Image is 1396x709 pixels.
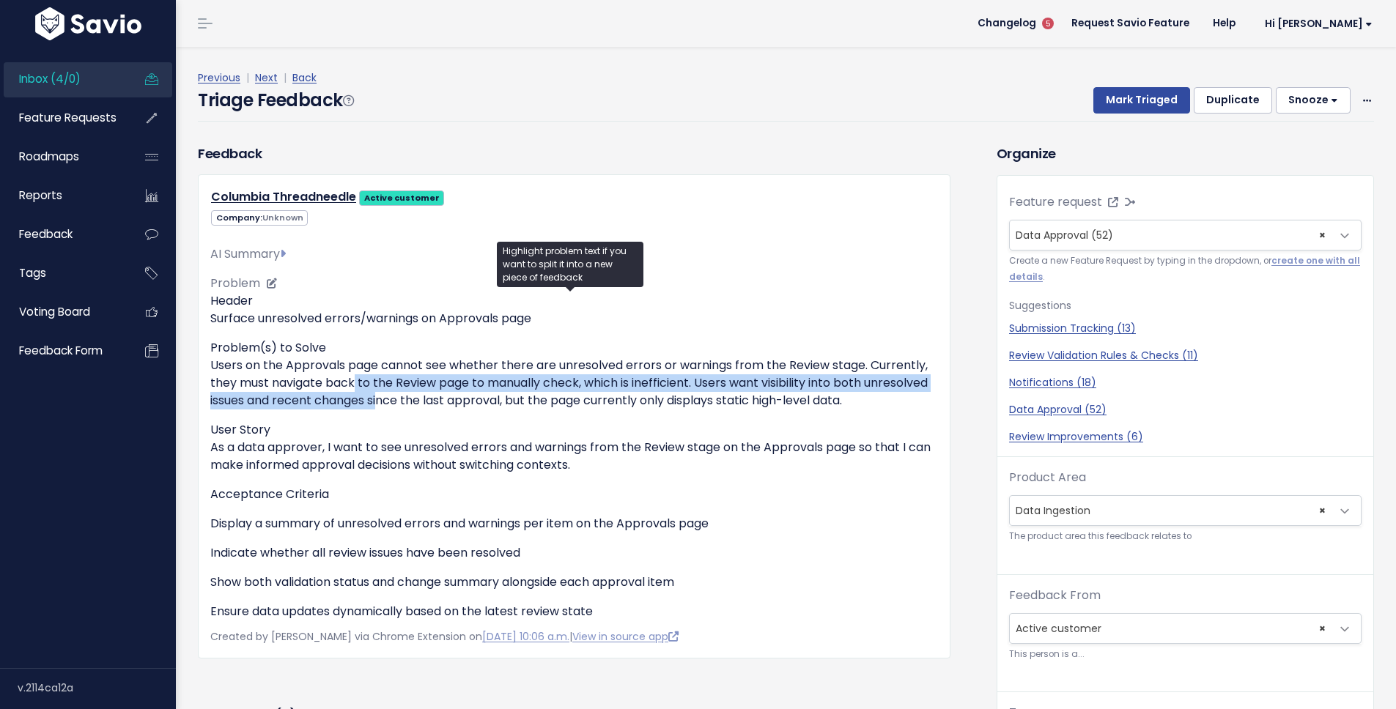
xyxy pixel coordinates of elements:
[997,144,1374,163] h3: Organize
[1009,613,1362,644] span: Active customer
[4,218,122,251] a: Feedback
[211,210,308,226] span: Company:
[1009,495,1362,526] span: Data Ingestion
[255,70,278,85] a: Next
[19,188,62,203] span: Reports
[281,70,289,85] span: |
[210,421,938,474] p: User Story As a data approver, I want to see unresolved errors and warnings from the Review stage...
[198,70,240,85] a: Previous
[18,669,176,707] div: v.2114ca12a
[19,71,81,86] span: Inbox (4/0)
[1276,87,1351,114] button: Snooze
[1093,87,1190,114] button: Mark Triaged
[19,304,90,319] span: Voting Board
[210,275,260,292] span: Problem
[1009,193,1102,211] label: Feature request
[1319,220,1326,250] span: ×
[1201,12,1247,34] a: Help
[210,245,286,262] span: AI Summary
[1016,228,1113,242] span: Data Approval (52)
[1042,18,1054,29] span: 5
[1009,297,1362,315] p: Suggestions
[1060,12,1201,34] a: Request Savio Feature
[198,144,262,163] h3: Feedback
[4,140,122,174] a: Roadmaps
[19,265,46,281] span: Tags
[210,292,938,327] p: Header Surface unresolved errors/warnings on Approvals page
[1010,614,1332,643] span: Active customer
[4,256,122,290] a: Tags
[4,179,122,212] a: Reports
[1010,496,1332,525] span: Data Ingestion
[1009,321,1362,336] a: Submission Tracking (13)
[364,192,440,204] strong: Active customer
[1009,375,1362,390] a: Notifications (18)
[1319,496,1326,525] span: ×
[211,188,356,205] a: Columbia Threadneedle
[210,339,938,409] p: Problem(s) to Solve Users on the Approvals page cannot see whether there are unresolved errors or...
[4,295,122,329] a: Voting Board
[19,343,103,358] span: Feedback form
[32,7,145,40] img: logo-white.9d6f32f41409.svg
[4,101,122,135] a: Feature Requests
[292,70,317,85] a: Back
[572,629,679,644] a: View in source app
[210,573,938,591] p: Show both validation status and change summary alongside each approval item
[482,629,569,644] a: [DATE] 10:06 a.m.
[1009,253,1362,285] small: Create a new Feature Request by typing in the dropdown, or .
[1009,469,1086,486] label: Product Area
[1319,614,1326,643] span: ×
[210,544,938,562] p: Indicate whether all review issues have been resolved
[1009,429,1362,445] a: Review Improvements (6)
[4,334,122,368] a: Feedback form
[1009,529,1362,544] small: The product area this feedback relates to
[243,70,252,85] span: |
[1009,255,1360,282] a: create one with all details
[1194,87,1272,114] button: Duplicate
[210,515,938,532] p: Display a summary of unresolved errors and warnings per item on the Approvals page
[210,486,938,503] p: Acceptance Criteria
[978,18,1036,29] span: Changelog
[210,603,938,620] p: Ensure data updates dynamically based on the latest review state
[19,149,79,164] span: Roadmaps
[1009,402,1362,417] a: Data Approval (52)
[1009,647,1362,662] small: This person is a...
[210,629,679,644] span: Created by [PERSON_NAME] via Chrome Extension on |
[1009,587,1101,604] label: Feedback From
[19,110,117,125] span: Feature Requests
[1265,18,1373,29] span: Hi [PERSON_NAME]
[1247,12,1384,35] a: Hi [PERSON_NAME]
[4,62,122,96] a: Inbox (4/0)
[1009,348,1362,363] a: Review Validation Rules & Checks (11)
[497,242,643,287] div: Highlight problem text if you want to split it into a new piece of feedback
[198,87,353,114] h4: Triage Feedback
[262,212,303,223] span: Unknown
[19,226,73,242] span: Feedback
